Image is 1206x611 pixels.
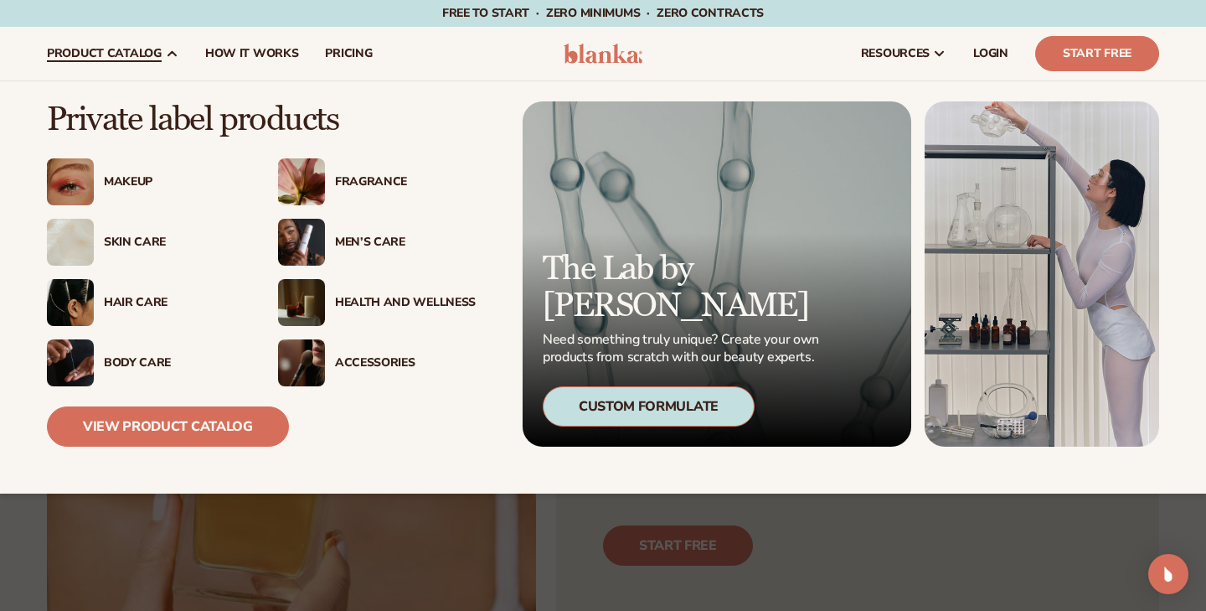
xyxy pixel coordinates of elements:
[848,27,960,80] a: resources
[47,279,94,326] img: Female hair pulled back with clips.
[278,339,325,386] img: Female with makeup brush.
[543,331,824,366] p: Need something truly unique? Create your own products from scratch with our beauty experts.
[564,44,643,64] img: logo
[278,158,325,205] img: Pink blooming flower.
[1035,36,1159,71] a: Start Free
[47,101,476,138] p: Private label products
[543,251,824,324] p: The Lab by [PERSON_NAME]
[104,175,245,189] div: Makeup
[278,279,325,326] img: Candles and incense on table.
[278,219,325,266] img: Male holding moisturizer bottle.
[47,339,94,386] img: Male hand applying moisturizer.
[47,158,94,205] img: Female with glitter eye makeup.
[278,158,476,205] a: Pink blooming flower. Fragrance
[312,27,385,80] a: pricing
[973,47,1008,60] span: LOGIN
[523,101,911,447] a: Microscopic product formula. The Lab by [PERSON_NAME] Need something truly unique? Create your ow...
[861,47,930,60] span: resources
[925,101,1159,447] img: Female in lab with equipment.
[205,47,299,60] span: How It Works
[278,279,476,326] a: Candles and incense on table. Health And Wellness
[104,296,245,310] div: Hair Care
[335,356,476,370] div: Accessories
[1148,554,1188,594] div: Open Intercom Messenger
[335,175,476,189] div: Fragrance
[47,219,245,266] a: Cream moisturizer swatch. Skin Care
[278,219,476,266] a: Male holding moisturizer bottle. Men’s Care
[47,219,94,266] img: Cream moisturizer swatch.
[47,279,245,326] a: Female hair pulled back with clips. Hair Care
[335,296,476,310] div: Health And Wellness
[104,236,245,250] div: Skin Care
[104,356,245,370] div: Body Care
[192,27,312,80] a: How It Works
[47,47,162,60] span: product catalog
[960,27,1022,80] a: LOGIN
[325,47,372,60] span: pricing
[543,386,755,427] div: Custom Formulate
[33,27,192,80] a: product catalog
[47,339,245,386] a: Male hand applying moisturizer. Body Care
[47,406,289,447] a: View Product Catalog
[278,339,476,386] a: Female with makeup brush. Accessories
[442,5,764,21] span: Free to start · ZERO minimums · ZERO contracts
[47,158,245,205] a: Female with glitter eye makeup. Makeup
[335,236,476,250] div: Men’s Care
